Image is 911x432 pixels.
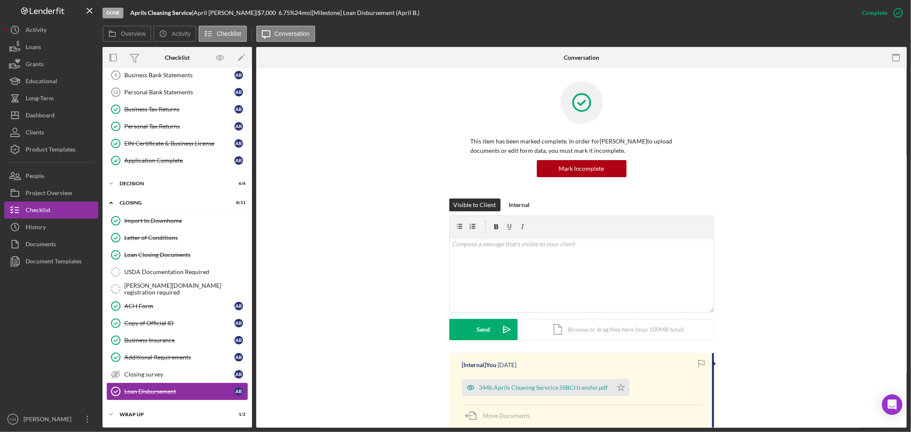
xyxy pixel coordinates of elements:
[124,89,234,96] div: Personal Bank Statements
[509,198,530,211] div: Internal
[4,184,98,201] button: Project Overview
[234,139,243,148] div: A B
[256,26,316,42] button: Conversation
[230,200,246,205] div: 8 / 11
[10,417,16,422] text: CM
[234,353,243,362] div: A B
[107,67,248,84] a: 9Business Bank StatementsAB
[26,107,55,126] div: Dashboard
[107,101,248,118] a: Business Tax ReturnsAB
[234,105,243,114] div: A B
[4,38,98,55] a: Loans
[26,201,50,221] div: Checklist
[107,280,248,298] a: [PERSON_NAME][DOMAIN_NAME] registration required
[107,315,248,332] a: Copy of Official IDAB
[107,212,248,229] a: Import to Downhome
[4,253,98,270] a: Document Templates
[4,201,98,219] button: Checklist
[124,217,247,224] div: Import to Downhome
[4,90,98,107] button: Long-Term
[234,336,243,344] div: A B
[310,9,419,16] div: | [Milestone] Loan Disbursement (April B.)
[124,269,247,275] div: USDA Documentation Required
[882,394,902,415] div: Open Intercom Messenger
[103,8,123,18] div: Done
[107,84,248,101] a: 10Personal Bank StatementsAB
[505,198,534,211] button: Internal
[4,219,98,236] button: History
[124,354,234,361] div: Additional Requirements
[234,387,243,396] div: A B
[165,54,190,61] div: Checklist
[449,319,518,340] button: Send
[26,184,72,204] div: Project Overview
[130,9,192,16] b: Aprils Cleaning Service
[120,181,224,186] div: Decision
[124,234,247,241] div: Letter of Conditions
[862,4,888,21] div: Complete
[26,73,57,92] div: Educational
[107,298,248,315] a: ACH FormAB
[234,319,243,327] div: A B
[4,236,98,253] button: Documents
[107,229,248,246] a: Letter of Conditions
[107,152,248,169] a: Application CompleteAB
[471,137,693,156] p: This item has been marked complete. In order for [PERSON_NAME] to upload documents or edit form d...
[234,302,243,310] div: A B
[853,4,907,21] button: Complete
[26,124,44,143] div: Clients
[462,405,539,426] button: Move Documents
[107,118,248,135] a: Personal Tax ReturnsAB
[114,73,117,78] tspan: 9
[449,198,501,211] button: Visible to Client
[483,412,530,419] span: Move Documents
[462,379,630,396] button: 344b Aprils Cleaning Servcice SSBCI transfer.pdf
[230,412,246,417] div: 1 / 2
[295,9,310,16] div: 24 mo
[479,384,608,391] div: 344b Aprils Cleaning Servcice SSBCI transfer.pdf
[124,106,234,113] div: Business Tax Returns
[130,9,193,16] div: |
[26,38,41,58] div: Loans
[26,21,47,41] div: Activity
[124,337,234,344] div: Business Insurance
[26,90,54,109] div: Long-Term
[107,263,248,280] a: USDA Documentation Required
[124,72,234,79] div: Business Bank Statements
[120,412,224,417] div: WRAP UP
[564,54,599,61] div: Conversation
[26,253,82,272] div: Document Templates
[153,26,196,42] button: Activity
[193,9,258,16] div: April [PERSON_NAME] |
[26,167,44,187] div: People
[4,107,98,124] a: Dashboard
[124,320,234,327] div: Copy of Official ID
[103,26,151,42] button: Overview
[4,55,98,73] button: Grants
[26,141,76,160] div: Product Templates
[4,124,98,141] button: Clients
[107,246,248,263] a: Loan Closing Documents
[4,141,98,158] a: Product Templates
[124,157,234,164] div: Application Complete
[107,349,248,366] a: Additional RequirementsAB
[537,160,627,177] button: Mark Incomplete
[124,303,234,309] div: ACH Form
[107,366,248,383] a: Closing surveyAB
[462,362,497,368] div: [Internal] You
[4,411,98,428] button: CM[PERSON_NAME]
[4,167,98,184] button: People
[234,370,243,379] div: A B
[234,71,243,79] div: A B
[230,181,246,186] div: 6 / 6
[172,30,190,37] label: Activity
[107,383,248,400] a: Loan DisbursementAB
[258,9,278,16] div: $7,000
